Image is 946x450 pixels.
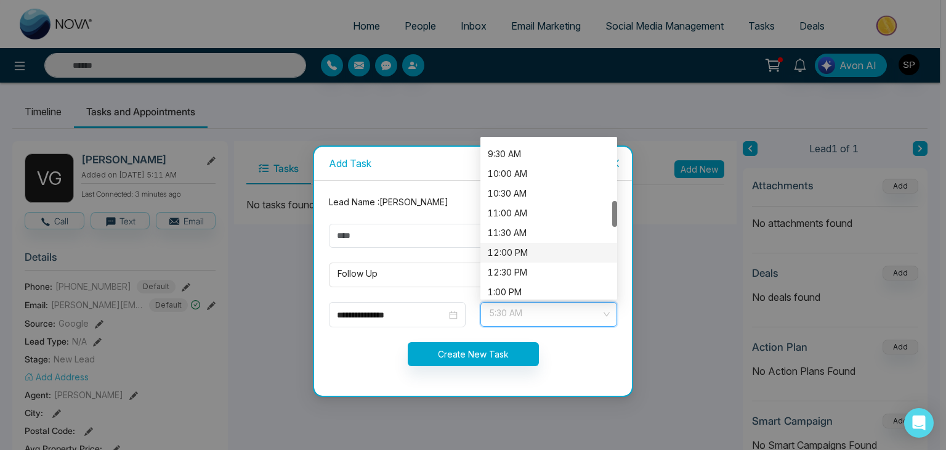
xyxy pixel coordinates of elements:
[480,223,617,243] div: 11:30 AM
[321,195,625,209] div: Lead Name : [PERSON_NAME]
[338,264,608,285] span: Follow Up
[480,263,617,282] div: 12:30 PM
[408,342,539,366] button: Create New Task
[489,304,608,325] span: 5:30 AM
[329,157,617,170] div: Add Task
[904,408,934,438] div: Open Intercom Messenger
[488,167,610,181] div: 10:00 AM
[488,187,610,200] div: 10:30 AM
[480,282,617,302] div: 1:00 PM
[488,266,610,279] div: 12:30 PM
[488,246,610,260] div: 12:00 PM
[480,184,617,203] div: 10:30 AM
[488,207,610,220] div: 11:00 AM
[480,203,617,223] div: 11:00 AM
[480,164,617,184] div: 10:00 AM
[488,226,610,240] div: 11:30 AM
[480,243,617,263] div: 12:00 PM
[488,147,610,161] div: 9:30 AM
[480,144,617,164] div: 9:30 AM
[488,285,610,299] div: 1:00 PM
